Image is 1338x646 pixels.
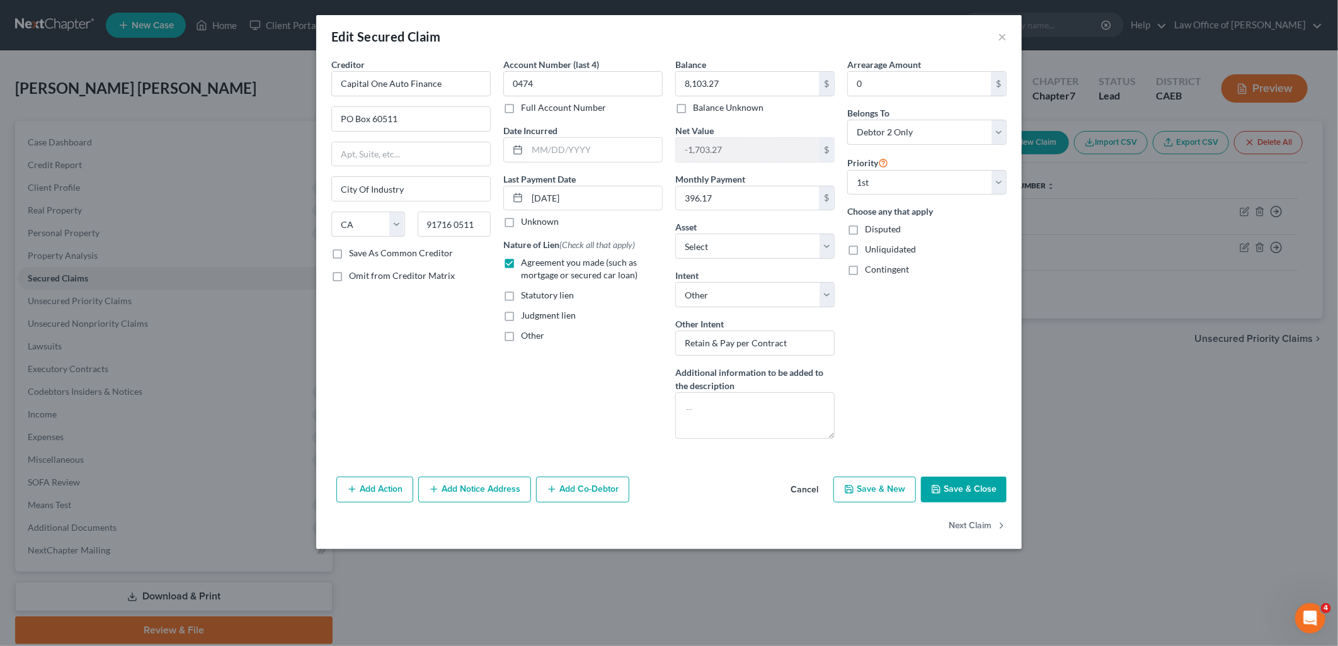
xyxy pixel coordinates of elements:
[865,264,909,275] span: Contingent
[865,244,916,254] span: Unliquidated
[991,72,1006,96] div: $
[847,205,1007,218] label: Choose any that apply
[847,155,888,170] label: Priority
[833,477,916,503] button: Save & New
[331,28,440,45] div: Edit Secured Claim
[536,477,629,503] button: Add Co-Debtor
[349,270,455,281] span: Omit from Creditor Matrix
[819,186,834,210] div: $
[521,330,544,341] span: Other
[418,212,491,237] input: Enter zip...
[521,101,606,114] label: Full Account Number
[503,173,576,186] label: Last Payment Date
[521,257,638,280] span: Agreement you made (such as mortgage or secured car loan)
[331,59,365,70] span: Creditor
[675,124,714,137] label: Net Value
[418,477,531,503] button: Add Notice Address
[503,124,557,137] label: Date Incurred
[847,58,921,71] label: Arrearage Amount
[949,513,1007,539] button: Next Claim
[503,58,599,71] label: Account Number (last 4)
[336,477,413,503] button: Add Action
[527,186,662,210] input: MM/DD/YYYY
[521,290,574,300] span: Statutory lien
[819,72,834,96] div: $
[676,138,819,162] input: 0.00
[503,71,663,96] input: XXXX
[819,138,834,162] div: $
[675,58,706,71] label: Balance
[521,215,559,228] label: Unknown
[921,477,1007,503] button: Save & Close
[1295,603,1325,633] iframe: Intercom live chat
[675,222,697,232] span: Asset
[1321,603,1331,613] span: 4
[693,101,763,114] label: Balance Unknown
[998,29,1007,44] button: ×
[675,366,835,392] label: Additional information to be added to the description
[676,186,819,210] input: 0.00
[332,177,490,201] input: Enter city...
[865,224,901,234] span: Disputed
[332,107,490,131] input: Enter address...
[559,239,635,250] span: (Check all that apply)
[675,269,699,282] label: Intent
[780,478,828,503] button: Cancel
[847,108,889,118] span: Belongs To
[675,173,745,186] label: Monthly Payment
[503,238,635,251] label: Nature of Lien
[675,331,835,356] input: Specify...
[676,72,819,96] input: 0.00
[527,138,662,162] input: MM/DD/YYYY
[675,317,724,331] label: Other Intent
[331,71,491,96] input: Search creditor by name...
[332,142,490,166] input: Apt, Suite, etc...
[521,310,576,320] span: Judgment lien
[848,72,991,96] input: 0.00
[349,247,453,259] label: Save As Common Creditor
